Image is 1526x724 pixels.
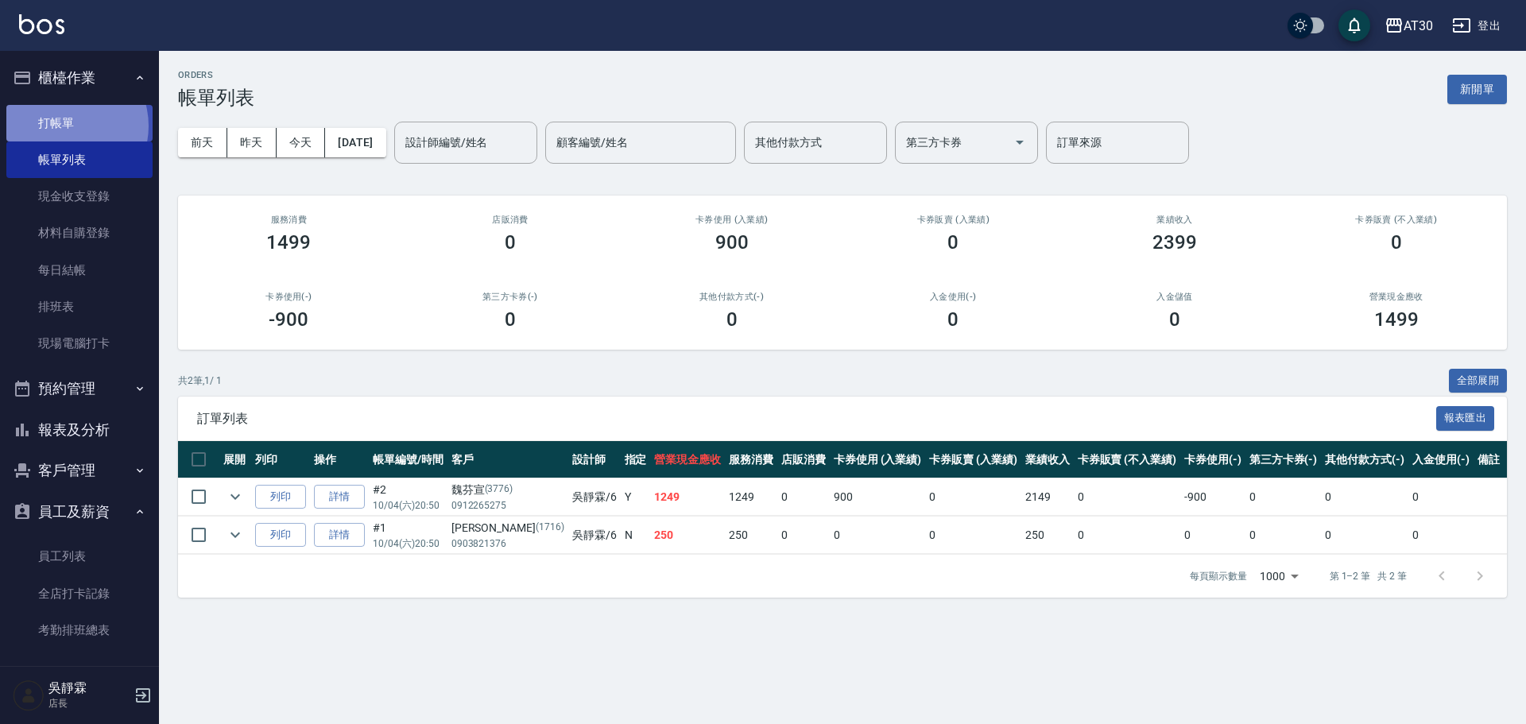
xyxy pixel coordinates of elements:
[255,523,306,548] button: 列印
[6,450,153,491] button: 客戶管理
[451,536,564,551] p: 0903821376
[1449,369,1508,393] button: 全部展開
[251,441,310,478] th: 列印
[1330,569,1407,583] p: 第 1–2 筆 共 2 筆
[777,441,830,478] th: 店販消費
[6,409,153,451] button: 報表及分析
[1169,308,1180,331] h3: 0
[369,441,447,478] th: 帳單編號/時間
[1304,292,1488,302] h2: 營業現金應收
[725,517,777,554] td: 250
[277,128,326,157] button: 今天
[777,517,830,554] td: 0
[451,520,564,536] div: [PERSON_NAME]
[1152,231,1197,254] h3: 2399
[6,325,153,362] a: 現場電腦打卡
[1447,75,1507,104] button: 新開單
[48,680,130,696] h5: 吳靜霖
[1446,11,1507,41] button: 登出
[1245,517,1322,554] td: 0
[6,105,153,141] a: 打帳單
[6,288,153,325] a: 排班表
[621,517,651,554] td: N
[6,215,153,251] a: 材料自購登錄
[369,478,447,516] td: #2
[451,482,564,498] div: 魏芬宣
[6,538,153,575] a: 員工列表
[310,441,369,478] th: 操作
[1180,517,1245,554] td: 0
[178,87,254,109] h3: 帳單列表
[223,485,247,509] button: expand row
[1378,10,1439,42] button: AT30
[255,485,306,509] button: 列印
[621,441,651,478] th: 指定
[178,70,254,80] h2: ORDERS
[947,308,959,331] h3: 0
[1083,292,1267,302] h2: 入金儲值
[369,517,447,554] td: #1
[1404,16,1433,36] div: AT30
[19,14,64,34] img: Logo
[1190,569,1247,583] p: 每頁顯示數量
[725,441,777,478] th: 服務消費
[1007,130,1032,155] button: Open
[6,141,153,178] a: 帳單列表
[568,517,621,554] td: 吳靜霖 /6
[1338,10,1370,41] button: save
[1253,555,1304,598] div: 1000
[1408,517,1474,554] td: 0
[1408,478,1474,516] td: 0
[447,441,568,478] th: 客戶
[1083,215,1267,225] h2: 業績收入
[568,478,621,516] td: 吳靜霖 /6
[197,215,381,225] h3: 服務消費
[1021,441,1074,478] th: 業績收入
[373,498,443,513] p: 10/04 (六) 20:50
[830,517,926,554] td: 0
[314,523,365,548] a: 詳情
[6,57,153,99] button: 櫃檯作業
[1436,410,1495,425] a: 報表匯出
[505,231,516,254] h3: 0
[862,292,1045,302] h2: 入金使用(-)
[1180,478,1245,516] td: -900
[862,215,1045,225] h2: 卡券販賣 (入業績)
[269,308,308,331] h3: -900
[178,374,222,388] p: 共 2 筆, 1 / 1
[1304,215,1488,225] h2: 卡券販賣 (不入業績)
[197,292,381,302] h2: 卡券使用(-)
[1021,478,1074,516] td: 2149
[6,252,153,288] a: 每日結帳
[1321,517,1408,554] td: 0
[650,517,725,554] td: 250
[197,411,1436,427] span: 訂單列表
[485,482,513,498] p: (3776)
[419,215,602,225] h2: 店販消費
[1321,441,1408,478] th: 其他付款方式(-)
[6,575,153,612] a: 全店打卡記錄
[650,441,725,478] th: 營業現金應收
[640,292,823,302] h2: 其他付款方式(-)
[1436,406,1495,431] button: 報表匯出
[325,128,385,157] button: [DATE]
[725,478,777,516] td: 1249
[223,523,247,547] button: expand row
[947,231,959,254] h3: 0
[1321,478,1408,516] td: 0
[13,679,45,711] img: Person
[715,231,749,254] h3: 900
[621,478,651,516] td: Y
[925,441,1021,478] th: 卡券販賣 (入業績)
[726,308,738,331] h3: 0
[6,655,153,696] button: 商品管理
[1391,231,1402,254] h3: 0
[6,491,153,532] button: 員工及薪資
[925,478,1021,516] td: 0
[178,128,227,157] button: 前天
[1074,478,1180,516] td: 0
[373,536,443,551] p: 10/04 (六) 20:50
[1474,441,1504,478] th: 備註
[568,441,621,478] th: 設計師
[1074,441,1180,478] th: 卡券販賣 (不入業績)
